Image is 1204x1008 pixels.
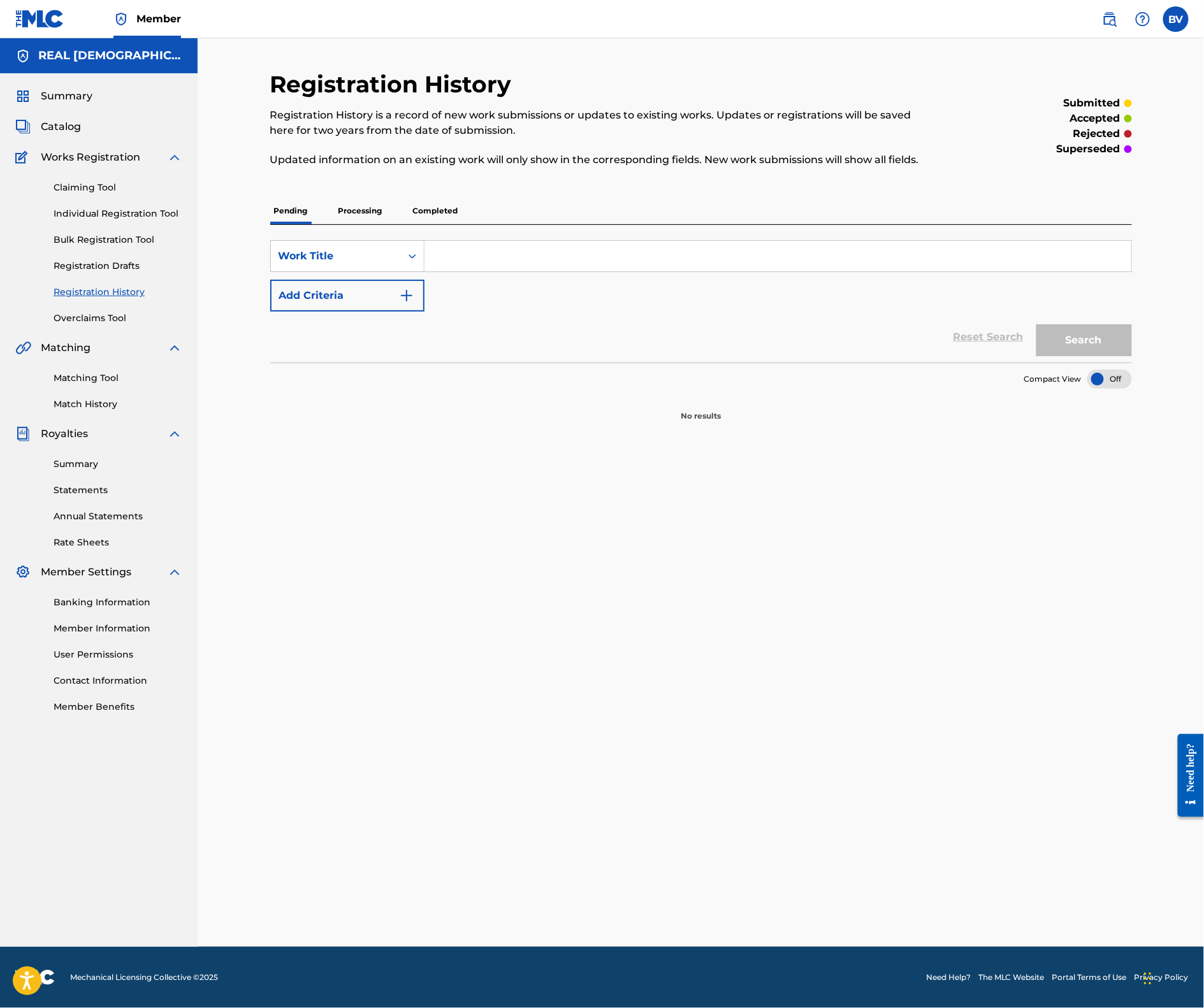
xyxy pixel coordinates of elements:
[1140,947,1204,1008] iframe: Chat Widget
[335,198,386,224] p: Processing
[1073,126,1121,141] p: rejected
[54,207,182,220] a: Individual Registration Tool
[15,565,31,580] img: Member Settings
[167,340,182,356] img: expand
[270,280,424,312] button: Add Criteria
[54,648,182,661] a: User Permissions
[113,11,129,27] img: Top Rightsholder
[54,510,182,523] a: Annual Statements
[54,700,182,714] a: Member Benefits
[54,181,182,194] a: Claiming Tool
[399,288,414,303] img: 9d2ae6d4665cec9f34b9.svg
[1135,972,1189,983] a: Privacy Policy
[1163,6,1189,32] div: User Menu
[167,150,182,165] img: expand
[15,89,31,104] img: Summary
[15,970,55,985] img: logo
[15,48,31,64] img: Accounts
[1130,6,1156,32] div: Help
[167,565,182,580] img: expand
[41,150,140,165] span: Works Registration
[1024,373,1082,385] span: Compact View
[54,536,182,549] a: Rate Sheets
[15,150,32,165] img: Works Registration
[54,484,182,497] a: Statements
[38,48,182,63] h5: REAL QUAKER
[15,426,31,442] img: Royalties
[1168,724,1204,826] iframe: Resource Center
[270,240,1132,363] form: Search Form
[41,89,92,104] span: Summary
[70,972,218,983] span: Mechanical Licensing Collective © 2025
[1135,11,1150,27] img: help
[1070,111,1121,126] p: accepted
[270,152,934,168] p: Updated information on an existing work will only show in the corresponding fields. New work subm...
[54,674,182,688] a: Contact Information
[15,10,64,28] img: MLC Logo
[279,248,393,264] div: Work Title
[1097,6,1122,32] a: Public Search
[15,340,31,356] img: Matching
[15,89,92,104] a: SummarySummary
[54,596,182,609] a: Banking Information
[54,233,182,247] a: Bulk Registration Tool
[926,972,971,983] a: Need Help?
[41,565,131,580] span: Member Settings
[167,426,182,442] img: expand
[41,119,81,134] span: Catalog
[41,340,91,356] span: Matching
[270,70,518,99] h2: Registration History
[54,285,182,299] a: Registration History
[270,108,934,138] p: Registration History is a record of new work submissions or updates to existing works. Updates or...
[978,972,1045,983] a: The MLC Website
[1052,972,1127,983] a: Portal Terms of Use
[54,398,182,411] a: Match History
[1102,11,1117,27] img: search
[54,457,182,471] a: Summary
[270,198,312,224] p: Pending
[54,622,182,635] a: Member Information
[54,371,182,385] a: Matching Tool
[15,119,81,134] a: CatalogCatalog
[54,312,182,325] a: Overclaims Tool
[1144,960,1152,998] div: Drag
[54,259,182,273] a: Registration Drafts
[41,426,88,442] span: Royalties
[681,395,721,422] p: No results
[15,119,31,134] img: Catalog
[1064,96,1121,111] p: submitted
[136,11,181,26] span: Member
[409,198,462,224] p: Completed
[1057,141,1121,157] p: superseded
